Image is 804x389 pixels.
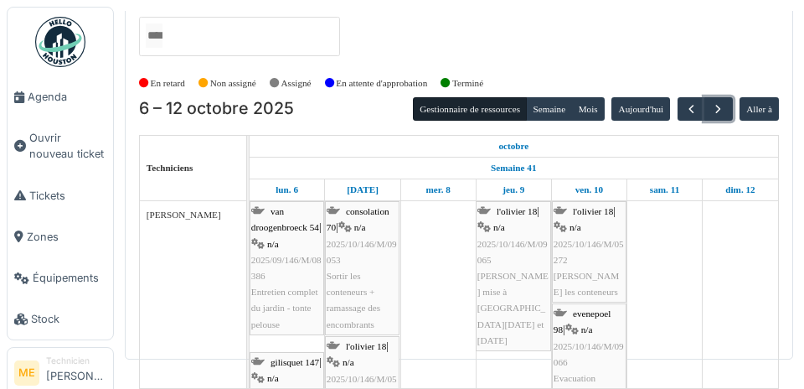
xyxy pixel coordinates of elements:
span: Stock [31,311,106,327]
button: Aujourd'hui [611,97,670,121]
span: n/a [354,222,366,232]
span: 2025/10/146/M/09053 [327,239,397,265]
span: Entretien complet du jardin - tonte pelouse [251,287,318,329]
span: 2025/10/146/M/05272 [554,239,624,265]
a: 10 octobre 2025 [571,179,608,200]
label: Non assigné [210,76,256,91]
a: 7 octobre 2025 [343,179,383,200]
a: 6 octobre 2025 [494,136,533,157]
a: Ouvrir nouveau ticket [8,117,113,174]
span: 2025/09/146/M/08386 [251,255,322,281]
span: l'olivier 18 [573,206,613,216]
span: Zones [27,229,106,245]
h2: 6 – 12 octobre 2025 [139,99,294,119]
div: Technicien [46,355,106,367]
span: [PERSON_NAME] [147,210,221,220]
span: 2025/10/146/M/09066 [554,341,624,367]
a: 6 octobre 2025 [271,179,302,200]
span: n/a [267,239,279,249]
button: Aller à [740,97,779,121]
li: ME [14,360,39,386]
button: Précédent [678,97,705,122]
a: 12 octobre 2025 [721,179,759,200]
a: Tickets [8,175,113,216]
span: Équipements [33,270,106,286]
span: consolation 70 [327,206,389,232]
label: En attente d'approbation [336,76,427,91]
span: n/a [493,222,505,232]
div: | [554,204,625,300]
span: [PERSON_NAME] les conteneurs [554,271,619,297]
a: Stock [8,298,113,340]
a: Agenda [8,76,113,117]
a: Zones [8,216,113,257]
button: Gestionnaire de ressources [413,97,527,121]
div: | [251,204,322,333]
span: l'olivier 18 [497,206,537,216]
a: Équipements [8,257,113,298]
div: | [477,204,549,349]
span: n/a [569,222,581,232]
span: n/a [267,373,279,383]
label: En retard [151,76,185,91]
span: n/a [343,357,354,367]
img: Badge_color-CXgf-gQk.svg [35,17,85,67]
span: n/a [581,324,593,335]
span: Techniciens [147,163,193,173]
span: Sortir les conteneurs + ramassage des encombrants [327,271,380,329]
span: l'olivier 18 [346,341,386,351]
span: Tickets [29,188,106,204]
a: 8 octobre 2025 [421,179,454,200]
label: Terminé [452,76,483,91]
span: Agenda [28,89,106,105]
a: 11 octobre 2025 [646,179,683,200]
span: Ouvrir nouveau ticket [29,130,106,162]
span: gilisquet 147 [271,357,319,367]
label: Assigné [281,76,312,91]
span: [PERSON_NAME] mise à [GEOGRAPHIC_DATA][DATE] et [DATE] [477,271,549,345]
button: Mois [571,97,605,121]
button: Semaine [526,97,572,121]
span: evenepoel 98 [554,309,611,335]
div: | [327,204,398,333]
a: Semaine 41 [487,158,540,179]
input: Tous [146,23,162,48]
button: Suivant [704,97,732,122]
span: 2025/10/146/M/09065 [477,239,548,265]
a: 9 octobre 2025 [498,179,528,200]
